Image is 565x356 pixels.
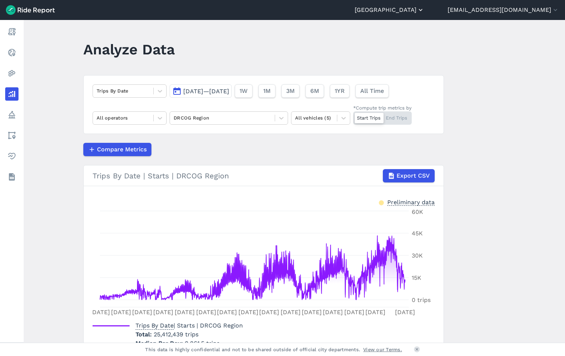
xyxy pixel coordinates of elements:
tspan: [DATE] [217,309,237,316]
a: Heatmaps [5,67,19,80]
span: 3M [286,87,295,95]
span: Total [136,331,154,338]
a: Health [5,150,19,163]
button: Export CSV [383,169,435,182]
span: Median Per Day [136,337,185,347]
tspan: [DATE] [323,309,343,316]
tspan: 45K [412,230,423,237]
tspan: 15K [412,274,421,281]
button: 1M [258,84,275,98]
button: Compare Metrics [83,143,151,156]
button: [DATE]—[DATE] [170,84,232,98]
tspan: 60K [412,208,423,215]
tspan: [DATE] [111,309,131,316]
div: *Compute trip metrics by [353,104,412,111]
a: Datasets [5,170,19,184]
tspan: [DATE] [365,309,385,316]
a: Report [5,25,19,38]
tspan: [DATE] [132,309,152,316]
span: 1YR [335,87,345,95]
div: Trips By Date | Starts | DRCOG Region [93,169,435,182]
tspan: [DATE] [196,309,216,316]
h1: Analyze Data [83,39,175,60]
tspan: [DATE] [344,309,364,316]
span: 6M [310,87,319,95]
tspan: [DATE] [153,309,173,316]
span: 1W [240,87,248,95]
tspan: [DATE] [175,309,195,316]
button: 3M [281,84,300,98]
span: Compare Metrics [97,145,147,154]
span: 25,412,439 trips [154,331,198,338]
button: 1YR [330,84,350,98]
tspan: [DATE] [259,309,279,316]
tspan: [DATE] [238,309,258,316]
a: Areas [5,129,19,142]
button: 1W [235,84,253,98]
tspan: [DATE] [302,309,322,316]
img: Ride Report [6,5,55,15]
a: Policy [5,108,19,121]
div: Preliminary data [387,198,435,206]
a: Analyze [5,87,19,101]
tspan: 0 trips [412,296,431,303]
tspan: 30K [412,252,423,259]
button: All Time [355,84,389,98]
span: | Starts | DRCOG Region [136,322,243,329]
button: 6M [305,84,324,98]
tspan: [DATE] [90,309,110,316]
span: [DATE]—[DATE] [183,88,229,95]
tspan: [DATE] [395,309,415,316]
span: Trips By Date [136,320,174,330]
tspan: [DATE] [281,309,301,316]
span: All Time [360,87,384,95]
a: Realtime [5,46,19,59]
button: [EMAIL_ADDRESS][DOMAIN_NAME] [448,6,559,14]
a: View our Terms. [363,346,402,353]
span: 1M [263,87,271,95]
p: 8,861.5 trips [136,339,243,348]
button: [GEOGRAPHIC_DATA] [355,6,424,14]
span: Export CSV [397,171,430,180]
